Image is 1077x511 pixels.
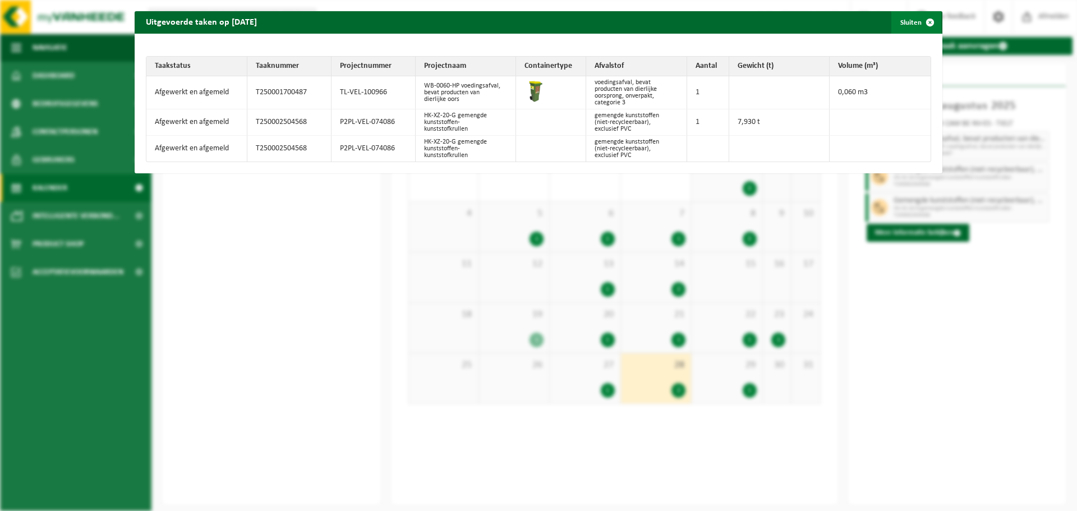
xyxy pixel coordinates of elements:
button: Sluiten [891,11,941,34]
td: 1 [687,109,729,136]
td: 7,930 t [729,109,830,136]
td: Afgewerkt en afgemeld [146,76,247,109]
th: Taakstatus [146,57,247,76]
td: T250002504568 [247,136,332,162]
img: WB-0060-HPE-GN-50 [524,80,547,103]
td: HK-XZ-20-G gemengde kunststoffen-kunststofkrullen [416,109,517,136]
td: gemengde kunststoffen (niet-recycleerbaar), exclusief PVC [586,109,687,136]
th: Aantal [687,57,729,76]
td: P2PL-VEL-074086 [332,109,416,136]
th: Volume (m³) [830,57,931,76]
td: TL-VEL-100966 [332,76,416,109]
td: T250001700487 [247,76,332,109]
td: T250002504568 [247,109,332,136]
td: WB-0060-HP voedingsafval, bevat producten van dierlijke oors [416,76,517,109]
td: 0,060 m3 [830,76,931,109]
th: Taaknummer [247,57,332,76]
th: Containertype [516,57,586,76]
td: HK-XZ-20-G gemengde kunststoffen-kunststofkrullen [416,136,517,162]
th: Projectnaam [416,57,517,76]
th: Gewicht (t) [729,57,830,76]
td: Afgewerkt en afgemeld [146,136,247,162]
th: Afvalstof [586,57,687,76]
th: Projectnummer [332,57,416,76]
td: Afgewerkt en afgemeld [146,109,247,136]
h2: Uitgevoerde taken op [DATE] [135,11,268,33]
td: voedingsafval, bevat producten van dierlijke oorsprong, onverpakt, categorie 3 [586,76,687,109]
td: gemengde kunststoffen (niet-recycleerbaar), exclusief PVC [586,136,687,162]
td: 1 [687,76,729,109]
td: P2PL-VEL-074086 [332,136,416,162]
